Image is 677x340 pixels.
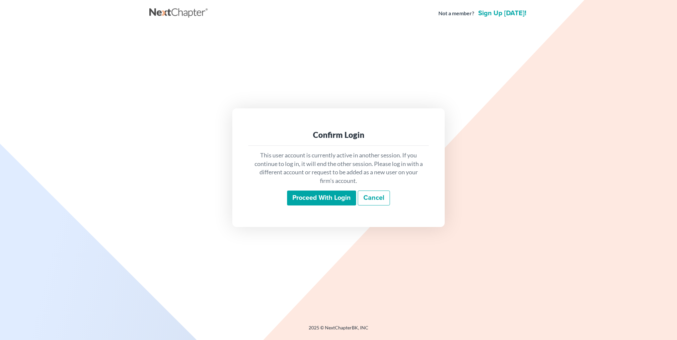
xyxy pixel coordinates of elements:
div: 2025 © NextChapterBK, INC [149,324,528,336]
a: Sign up [DATE]! [477,10,528,17]
div: Confirm Login [254,130,423,140]
a: Cancel [358,191,390,206]
input: Proceed with login [287,191,356,206]
p: This user account is currently active in another session. If you continue to log in, it will end ... [254,151,423,185]
strong: Not a member? [438,10,474,17]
